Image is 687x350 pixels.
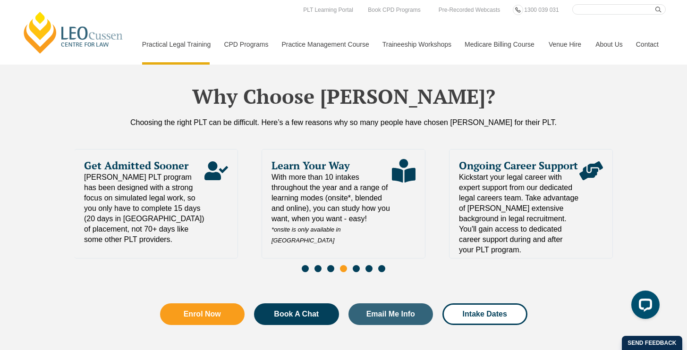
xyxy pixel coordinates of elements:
[378,265,385,272] span: Go to slide 7
[274,310,319,318] span: Book A Chat
[160,303,245,325] a: Enrol Now
[204,159,228,245] div: Read More
[254,303,339,325] a: Book A Chat
[75,84,613,108] h2: Why Choose [PERSON_NAME]?
[463,310,507,318] span: Intake Dates
[302,265,309,272] span: Go to slide 1
[392,159,416,246] div: Read More
[522,5,561,15] a: 1300 039 031
[348,303,433,325] a: Email Me Info
[459,159,579,172] span: Ongoing Career Support
[135,24,217,65] a: Practical Legal Training
[579,159,602,255] div: Read More
[449,149,613,258] div: 6 / 7
[436,5,503,15] a: Pre-Recorded Webcasts
[271,226,341,244] em: *onsite is only available in [GEOGRAPHIC_DATA]
[217,24,274,65] a: CPD Programs
[442,303,527,325] a: Intake Dates
[353,265,360,272] span: Go to slide 5
[375,24,458,65] a: Traineeship Workshops
[271,159,392,172] span: Learn Your Way
[74,149,238,258] div: 4 / 7
[366,310,415,318] span: Email Me Info
[75,149,613,277] div: Slides
[629,24,666,65] a: Contact
[327,265,334,272] span: Go to slide 3
[458,24,542,65] a: Medicare Billing Course
[365,265,373,272] span: Go to slide 6
[21,10,126,55] a: [PERSON_NAME] Centre for Law
[75,117,613,128] div: Choosing the right PLT can be difficult. Here’s a few reasons why so many people have chosen [PER...
[275,24,375,65] a: Practice Management Course
[365,5,423,15] a: Book CPD Programs
[459,172,579,255] span: Kickstart your legal career with expert support from our dedicated legal careers team. Take advan...
[262,149,425,258] div: 5 / 7
[301,5,356,15] a: PLT Learning Portal
[624,287,663,326] iframe: LiveChat chat widget
[271,172,392,246] span: With more than 10 intakes throughout the year and a range of learning modes (onsite*, blended and...
[542,24,588,65] a: Venue Hire
[588,24,629,65] a: About Us
[84,172,204,245] span: [PERSON_NAME] PLT program has been designed with a strong focus on simulated legal work, so you o...
[314,265,322,272] span: Go to slide 2
[84,159,204,172] span: Get Admitted Sooner
[524,7,559,13] span: 1300 039 031
[340,265,347,272] span: Go to slide 4
[184,310,221,318] span: Enrol Now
